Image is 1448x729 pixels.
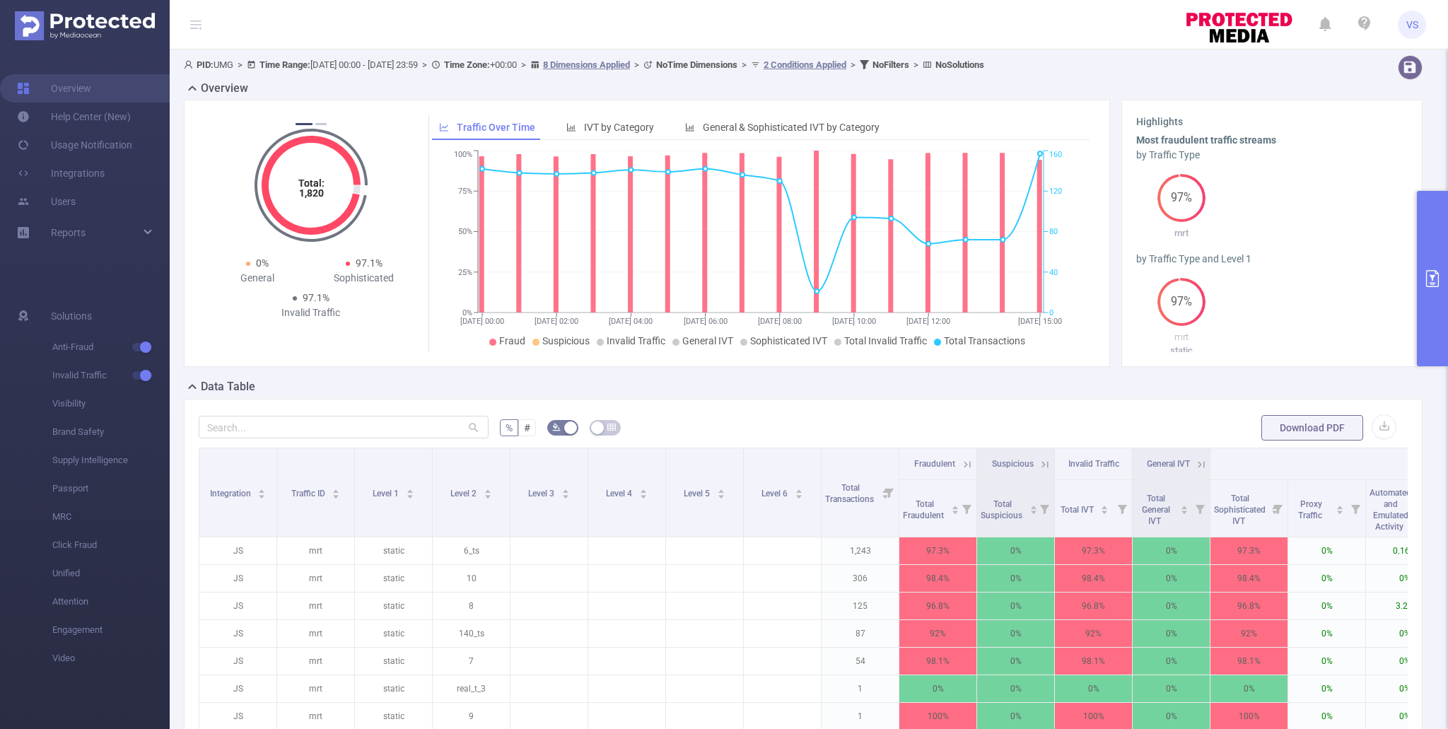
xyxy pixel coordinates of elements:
[1261,415,1363,441] button: Download PDF
[433,675,510,702] p: real_t_3
[52,333,170,361] span: Anti-Fraud
[1180,503,1189,512] div: Sort
[1029,503,1037,508] i: icon: caret-up
[1055,593,1132,619] p: 96.8%
[17,159,105,187] a: Integrations
[1133,537,1210,564] p: 0%
[311,271,418,286] div: Sophisticated
[52,361,170,390] span: Invalid Traffic
[822,565,899,592] p: 306
[1181,503,1189,508] i: icon: caret-up
[406,487,414,491] i: icon: caret-up
[1100,503,1109,512] div: Sort
[256,257,269,269] span: 0%
[199,675,276,702] p: JS
[418,59,431,70] span: >
[899,675,976,702] p: 0%
[258,493,266,497] i: icon: caret-down
[444,59,490,70] b: Time Zone:
[52,616,170,644] span: Engagement
[1366,620,1443,647] p: 0%
[977,648,1054,675] p: 0%
[684,317,728,326] tspan: [DATE] 06:00
[1049,268,1058,277] tspan: 40
[957,480,976,537] i: Filter menu
[992,459,1034,469] span: Suspicious
[607,335,665,346] span: Invalid Traffic
[17,74,91,103] a: Overview
[199,537,276,564] p: JS
[822,537,899,564] p: 1,243
[1136,252,1408,267] div: by Traffic Type and Level 1
[457,122,535,133] span: Traffic Over Time
[795,493,802,497] i: icon: caret-down
[373,489,401,498] span: Level 1
[630,59,643,70] span: >
[543,59,630,70] u: 8 Dimensions Applied
[1142,494,1170,526] span: Total General IVT
[1336,503,1344,512] div: Sort
[639,487,647,491] i: icon: caret-up
[355,537,432,564] p: static
[450,489,479,498] span: Level 2
[1157,296,1205,308] span: 97%
[52,418,170,446] span: Brand Safety
[1112,480,1132,537] i: Filter menu
[1133,620,1210,647] p: 0%
[52,588,170,616] span: Attention
[257,487,266,496] div: Sort
[879,448,899,537] i: Filter menu
[51,227,86,238] span: Reports
[1101,508,1109,513] i: icon: caret-down
[899,565,976,592] p: 98.4%
[899,648,976,675] p: 98.1%
[1288,593,1365,619] p: 0%
[822,675,899,702] p: 1
[1210,620,1288,647] p: 92%
[277,593,354,619] p: mrt
[682,335,733,346] span: General IVT
[1133,648,1210,675] p: 0%
[51,218,86,247] a: Reports
[454,151,472,160] tspan: 100%
[277,565,354,592] p: mrt
[1136,115,1408,129] h3: Highlights
[258,487,266,491] i: icon: caret-up
[210,489,253,498] span: Integration
[1214,494,1266,526] span: Total Sophisticated IVT
[1268,480,1288,537] i: Filter menu
[1049,228,1058,237] tspan: 80
[277,620,354,647] p: mrt
[291,489,327,498] span: Traffic ID
[977,620,1054,647] p: 0%
[1210,648,1288,675] p: 98.1%
[433,565,510,592] p: 10
[914,459,955,469] span: Fraudulent
[517,59,530,70] span: >
[406,487,414,496] div: Sort
[1210,675,1288,702] p: 0%
[199,620,276,647] p: JS
[1406,11,1418,39] span: VS
[458,268,472,277] tspan: 25%
[606,489,634,498] span: Level 4
[758,317,802,326] tspan: [DATE] 08:00
[1190,480,1210,537] i: Filter menu
[1366,593,1443,619] p: 3.2%
[1336,508,1344,513] i: icon: caret-down
[484,493,491,497] i: icon: caret-down
[1101,503,1109,508] i: icon: caret-up
[1034,480,1054,537] i: Filter menu
[52,390,170,418] span: Visibility
[764,59,846,70] u: 2 Conditions Applied
[844,335,927,346] span: Total Invalid Traffic
[277,537,354,564] p: mrt
[795,487,802,491] i: icon: caret-up
[460,317,504,326] tspan: [DATE] 00:00
[15,11,155,40] img: Protected Media
[977,537,1054,564] p: 0%
[433,620,510,647] p: 140_ts
[1366,537,1443,564] p: 0.16%
[332,487,340,491] i: icon: caret-up
[684,489,712,498] span: Level 5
